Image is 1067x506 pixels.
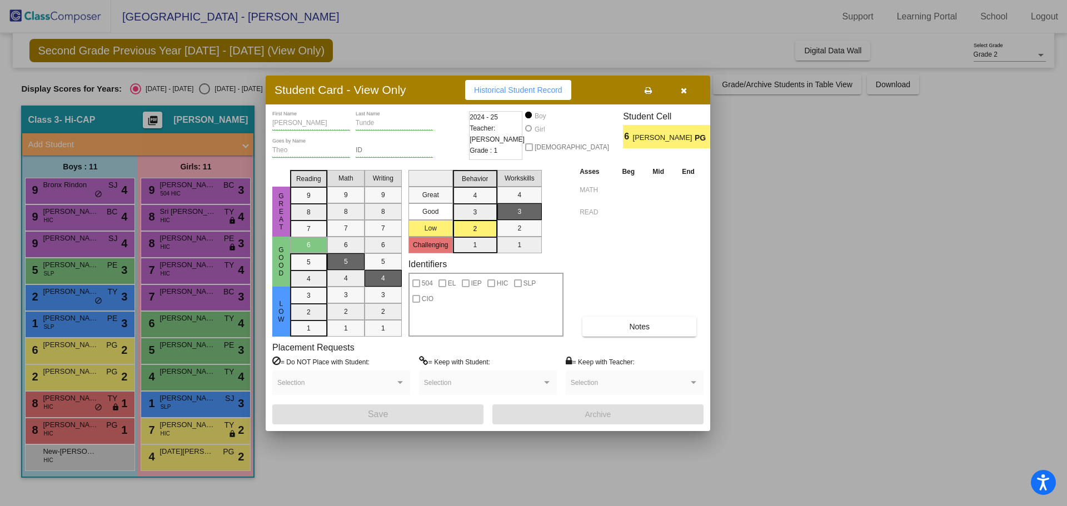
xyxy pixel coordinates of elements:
[577,166,613,178] th: Asses
[534,124,545,134] div: Girl
[695,132,710,144] span: PG
[613,166,644,178] th: Beg
[585,410,611,419] span: Archive
[422,277,433,290] span: 504
[710,130,720,143] span: 2
[471,277,482,290] span: IEP
[275,83,406,97] h3: Student Card - View Only
[629,322,650,331] span: Notes
[422,292,433,305] span: CIO
[272,147,350,154] input: goes by name
[566,356,635,367] label: = Keep with Teacher:
[448,277,456,290] span: EL
[633,132,695,144] span: [PERSON_NAME]
[276,300,286,323] span: Low
[465,80,571,100] button: Historical Student Record
[623,111,720,122] h3: Student Cell
[470,123,525,145] span: Teacher: [PERSON_NAME]
[276,246,286,277] span: Good
[492,404,704,424] button: Archive
[580,204,610,221] input: assessment
[368,409,388,419] span: Save
[523,277,536,290] span: SLP
[470,145,497,156] span: Grade : 1
[535,141,609,154] span: [DEMOGRAPHIC_DATA]
[272,342,355,353] label: Placement Requests
[276,192,286,231] span: Great
[408,259,447,269] label: Identifiers
[623,130,632,143] span: 6
[497,277,508,290] span: HIC
[582,317,696,337] button: Notes
[673,166,704,178] th: End
[474,86,562,94] span: Historical Student Record
[272,404,483,424] button: Save
[644,166,673,178] th: Mid
[534,111,546,121] div: Boy
[419,356,490,367] label: = Keep with Student:
[580,182,610,198] input: assessment
[272,356,370,367] label: = Do NOT Place with Student:
[470,112,498,123] span: 2024 - 25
